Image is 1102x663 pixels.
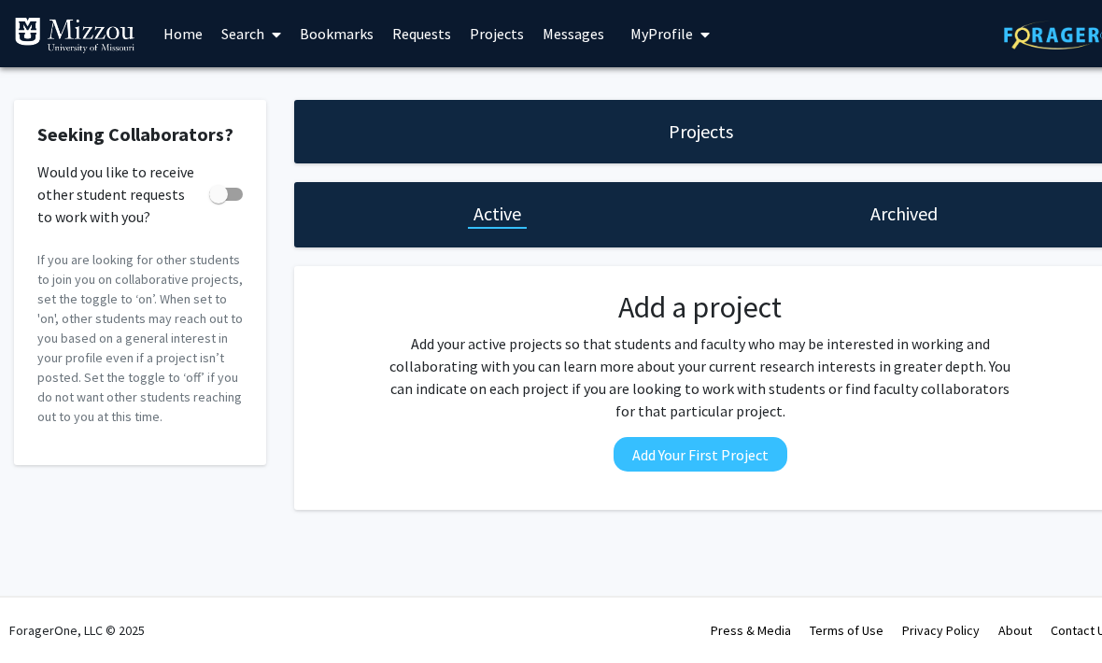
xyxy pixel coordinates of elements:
a: Messages [533,1,614,66]
a: Projects [460,1,533,66]
p: If you are looking for other students to join you on collaborative projects, set the toggle to ‘o... [37,250,243,427]
h1: Projects [669,119,733,145]
span: My Profile [630,24,693,43]
a: About [998,622,1032,639]
a: Bookmarks [290,1,383,66]
a: Terms of Use [810,622,883,639]
h1: Active [473,201,521,227]
p: Add your active projects so that students and faculty who may be interested in working and collab... [384,332,1017,422]
h2: Add a project [384,289,1017,325]
a: Privacy Policy [902,622,980,639]
a: Press & Media [711,622,791,639]
button: Add Your First Project [614,437,787,472]
h2: Seeking Collaborators? [37,123,243,146]
a: Home [154,1,212,66]
div: ForagerOne, LLC © 2025 [9,598,145,663]
span: Would you like to receive other student requests to work with you? [37,161,202,228]
iframe: Chat [14,579,79,649]
img: University of Missouri Logo [14,17,135,54]
a: Search [212,1,290,66]
a: Requests [383,1,460,66]
h1: Archived [870,201,938,227]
